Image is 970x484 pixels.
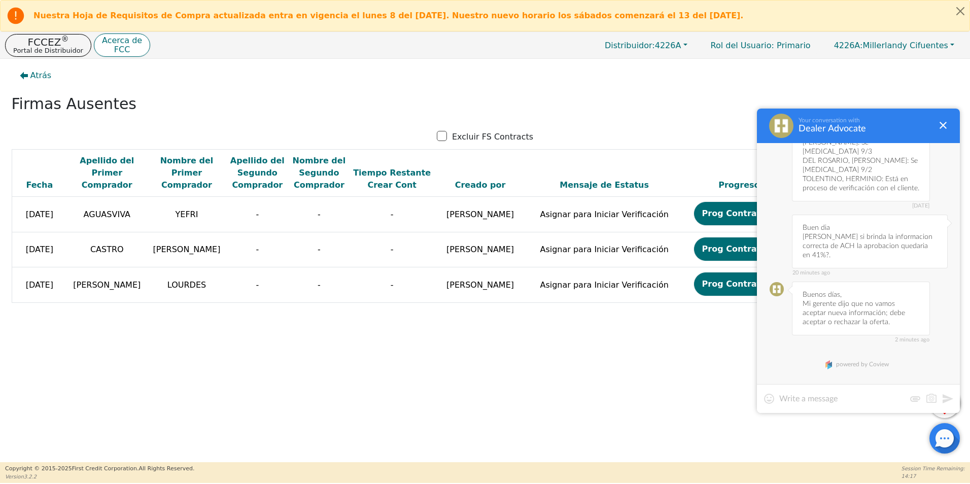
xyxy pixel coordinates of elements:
td: - [350,232,434,267]
div: Nombre del Segundo Comprador [291,155,348,191]
td: [DATE] [12,232,67,267]
button: Close alert [951,1,969,21]
div: Your conversation with [799,117,931,124]
div: Creado por [437,179,524,191]
h2: Firmas Ausentes [12,95,959,113]
button: Prog Contrato-E [694,237,783,261]
span: Rol del Usuario : [711,41,774,50]
p: Primario [701,36,821,55]
p: FCCEZ [13,37,83,47]
td: [PERSON_NAME] [434,197,527,232]
span: - [256,280,259,290]
td: [DATE] [12,267,67,303]
td: - [350,197,434,232]
span: [PERSON_NAME] [153,245,221,254]
b: Nuestra Hoja de Requisitos de Compra actualizada entra en vigencia el lunes 8 del [DATE]. Nuestro... [33,11,743,20]
span: Millerlandy Cifuentes [834,41,948,50]
sup: ® [61,34,68,44]
div: Apellido del Primer Comprador [70,155,144,191]
td: Asignar para Iniciar Verificación [526,232,682,267]
span: Atrás [30,70,52,82]
span: - [256,210,259,219]
div: Apellido del Segundo Comprador [229,155,286,191]
span: 4226A: [834,41,863,50]
span: Tiempo Restante Crear Cont [353,168,431,190]
span: 2 minutes ago [792,337,929,343]
div: Dealer Advocate [799,124,931,134]
span: - [318,245,321,254]
span: - [256,245,259,254]
span: CASTRO [90,245,124,254]
p: Acerca de [102,37,142,45]
div: Fecha [15,179,65,191]
div: Progreso [685,179,793,191]
p: Excluir FS Contracts [452,131,533,143]
p: Portal de Distribuidor [13,47,83,54]
span: LOURDES [167,280,206,290]
button: Acerca deFCC [94,33,150,57]
td: [PERSON_NAME] [434,232,527,267]
td: Asignar para Iniciar Verificación [526,267,682,303]
span: YEFRI [176,210,198,219]
span: 20 minutes ago [792,270,947,276]
div: Buen dia [PERSON_NAME] si brinda la informacion correcta de ACH la aprobacion quedaria en 41%?. [792,215,948,268]
button: 4226A:Millerlandy Cifuentes [823,38,965,53]
div: Buenos días, Mi gerente dijo que no vamos aceptar nueva información; debe aceptar o rechazar la o... [792,282,930,335]
span: - [318,280,321,290]
span: 4226A [605,41,681,50]
button: Atrás [12,64,60,87]
p: Copyright © 2015- 2025 First Credit Corporation. [5,465,194,473]
td: Asignar para Iniciar Verificación [526,197,682,232]
td: [PERSON_NAME] [434,267,527,303]
p: FCC [102,46,142,54]
span: AGUASVIVA [84,210,130,219]
td: [DATE] [12,197,67,232]
div: Nombre del Primer Comprador [149,155,224,191]
p: Session Time Remaining: [902,465,965,472]
button: Prog Contrato-E [694,272,783,296]
button: FCCEZ®Portal de Distribuidor [5,34,91,57]
p: Version 3.2.2 [5,473,194,480]
button: Prog Contrato-E [694,202,783,225]
span: Distribuidor: [605,41,655,50]
p: 14:17 [902,472,965,480]
a: Rol del Usuario: Primario [701,36,821,55]
a: powered by Coview [819,357,898,372]
div: Mensaje de Estatus [529,179,680,191]
span: All Rights Reserved. [138,465,194,472]
td: - [350,267,434,303]
button: Distribuidor:4226A [594,38,698,53]
span: [PERSON_NAME] [73,280,141,290]
span: [DATE] [792,203,929,209]
span: - [318,210,321,219]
